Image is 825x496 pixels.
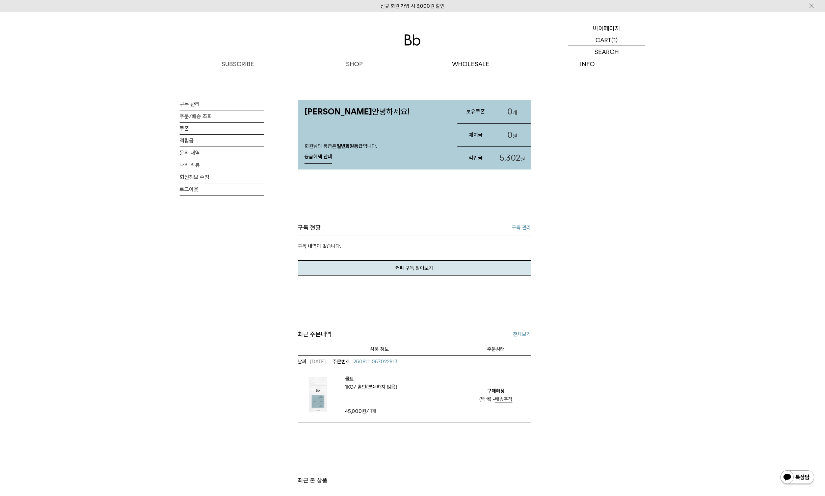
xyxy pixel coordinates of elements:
span: 5,302 [500,153,520,163]
span: 최근 주문내역 [298,330,331,339]
p: CART [595,34,611,46]
a: 나의 리뷰 [180,159,264,171]
span: 0 [507,130,512,140]
strong: 일반회원등급 [337,143,363,149]
img: 몰트 [298,375,338,415]
h3: 보유쿠폰 [457,103,494,121]
a: 적립금 [180,135,264,147]
a: SHOP [296,58,412,70]
a: 배송추적 [495,396,512,402]
a: 몰트 [345,375,397,383]
a: 전체보기 [513,330,531,338]
em: [DATE] [298,358,326,366]
a: 로그아웃 [180,183,264,195]
th: 상품명/옵션 [298,343,461,355]
img: 로고 [404,34,421,46]
p: INFO [529,58,645,70]
a: SUBSCRIBE [180,58,296,70]
strong: 45,000원 [345,408,366,414]
h3: 구독 현황 [298,224,321,232]
div: 회원님의 등급은 입니다. [298,136,451,169]
a: 2509111057022913 [332,358,397,366]
a: 커피 구독 알아보기 [298,260,531,276]
img: 카카오톡 채널 1:1 채팅 버튼 [780,470,815,486]
p: SEARCH [594,46,619,58]
a: 문의 내역 [180,147,264,159]
th: 주문상태 [461,343,531,355]
h3: 적립금 [457,149,494,167]
span: 배송추적 [495,396,512,402]
p: WHOLESALE [412,58,529,70]
a: 주문/배송 조회 [180,110,264,122]
a: 구독 관리 [512,224,531,232]
a: 등급혜택 안내 [304,150,332,164]
a: 회원정보 수정 [180,171,264,183]
p: 구독 내역이 없습니다. [298,235,531,260]
a: 0개 [494,100,531,123]
div: (택배) - [479,395,512,403]
h3: 예치금 [457,126,494,144]
em: 구매확정 [487,387,505,395]
a: 쿠폰 [180,123,264,134]
a: 신규 회원 가입 시 3,000원 할인 [380,3,445,9]
p: 마이페이지 [593,22,620,34]
span: 2509111057022913 [353,359,397,365]
td: / 1개 [345,407,402,415]
span: 홀빈(분쇄하지 않음) [357,384,397,390]
span: 0 [507,107,512,116]
a: 0원 [494,124,531,147]
p: (1) [611,34,618,46]
a: 구독 관리 [180,98,264,110]
a: 마이페이지 [568,22,645,34]
p: 안녕하세요! [298,100,451,123]
span: 1kg [345,384,356,390]
a: CART (1) [568,34,645,46]
a: 5,302원 [494,147,531,169]
p: 최근 본 상품 [298,476,531,485]
strong: [PERSON_NAME] [304,107,372,116]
